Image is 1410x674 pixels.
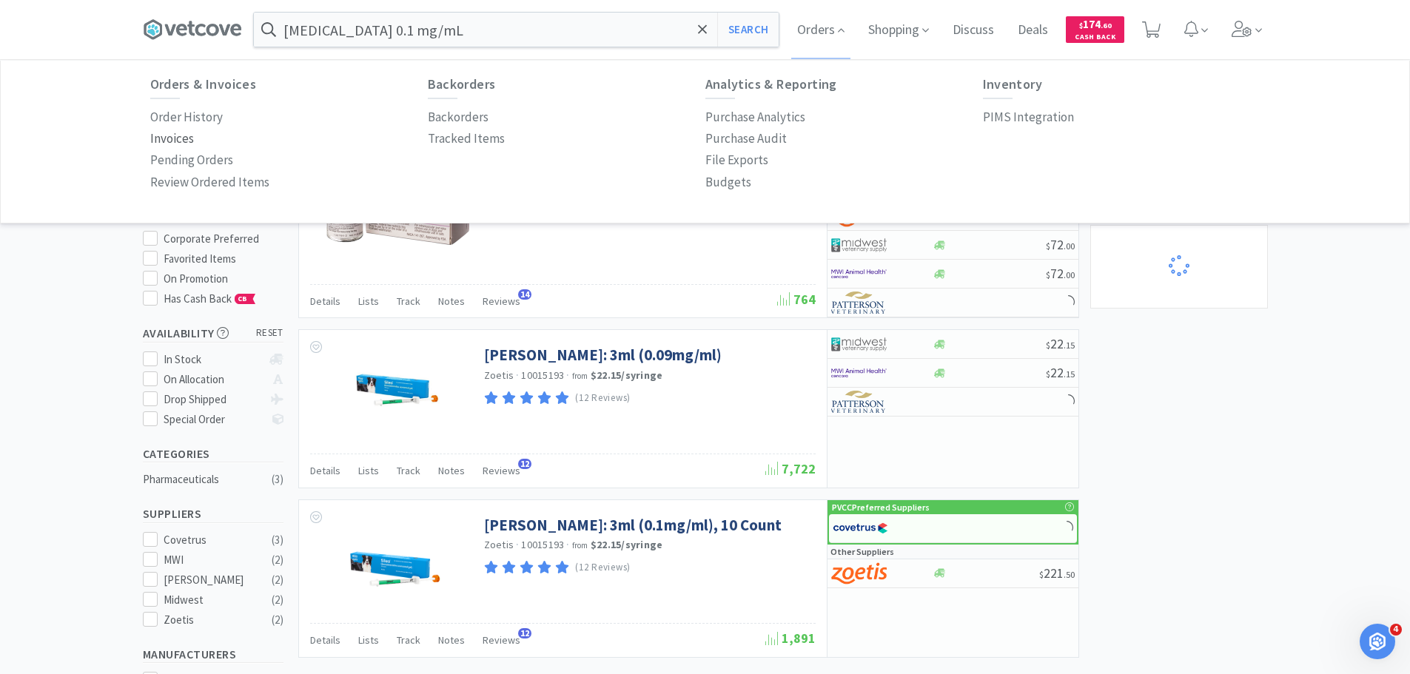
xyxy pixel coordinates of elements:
div: MWI [164,551,255,569]
strong: $22.15 / syringe [591,368,663,382]
span: · [516,538,519,551]
div: Favorited Items [164,250,283,268]
p: (12 Reviews) [575,391,631,406]
p: Purchase Analytics [705,107,805,127]
span: Cash Back [1075,33,1115,43]
span: $ [1079,21,1083,30]
div: Covetrus [164,531,255,549]
div: Pharmaceuticals [143,471,263,488]
a: Backorders [428,107,489,128]
span: Lists [358,464,379,477]
span: · [516,368,519,382]
h6: Inventory [983,77,1260,92]
img: a673e5ab4e5e497494167fe422e9a3ab.png [831,562,887,584]
img: 4dd14cff54a648ac9e977f0c5da9bc2e_5.png [831,234,887,256]
span: Details [310,633,340,647]
div: Corporate Preferred [164,230,283,248]
a: Deals [1012,24,1054,37]
a: Discuss [947,24,1000,37]
div: Drop Shipped [164,391,262,408]
span: 72 [1046,265,1075,282]
span: Has Cash Back [164,291,256,306]
a: PIMS Integration [983,107,1074,128]
span: 10015193 [521,368,564,382]
div: ( 2 ) [272,551,283,569]
span: Track [397,464,420,477]
a: Purchase Audit [705,128,787,149]
img: a08a3d7206ce4c74afd2c01b4f37673e_526826.png [347,515,443,611]
a: Invoices [150,128,194,149]
img: f6b2451649754179b5b4e0c70c3f7cb0_2.png [831,362,887,384]
p: Review Ordered Items [150,172,269,192]
span: 72 [1046,207,1075,224]
span: 764 [777,291,816,308]
h5: Suppliers [143,505,283,522]
a: Budgets [705,172,751,193]
a: Zoetis [484,538,514,551]
a: Order History [150,107,223,128]
a: $174.60Cash Back [1066,10,1124,50]
p: (12 Reviews) [575,560,631,576]
span: 14 [518,289,531,300]
img: 4dd14cff54a648ac9e977f0c5da9bc2e_5.png [831,333,887,355]
span: 221 [1039,565,1075,582]
div: ( 3 ) [272,531,283,549]
span: 12 [518,459,531,469]
h6: Backorders [428,77,705,92]
iframe: Intercom live chat [1360,624,1395,659]
span: Notes [438,464,465,477]
span: $ [1046,368,1050,380]
span: 22 [1046,335,1075,352]
span: 12 [518,628,531,638]
span: . 00 [1064,269,1075,280]
img: f5e969b455434c6296c6d81ef179fa71_3.png [831,291,887,314]
a: Zoetis [484,368,514,382]
span: 4 [1390,624,1402,636]
span: . 60 [1101,21,1112,30]
h5: Availability [143,325,283,342]
span: Lists [358,294,379,308]
img: f6b2451649754179b5b4e0c70c3f7cb0_2.png [831,263,887,285]
button: Search [717,13,779,47]
a: Tracked Items [428,128,505,149]
a: [PERSON_NAME]: 3ml (0.1mg/ml), 10 Count [484,515,782,535]
h6: Orders & Invoices [150,77,428,92]
p: Budgets [705,172,751,192]
p: Pending Orders [150,150,233,170]
p: Invoices [150,129,194,149]
span: Reviews [483,633,520,647]
span: 174 [1079,17,1112,31]
p: Other Suppliers [830,545,894,559]
p: Purchase Audit [705,129,787,149]
span: Track [397,294,420,308]
span: $ [1046,240,1050,252]
h5: Manufacturers [143,646,283,663]
div: ( 2 ) [272,611,283,629]
div: On Allocation [164,371,262,388]
p: Tracked Items [428,129,505,149]
div: ( 2 ) [272,571,283,589]
span: CB [235,294,250,303]
span: $ [1046,269,1050,280]
a: File Exports [705,149,768,171]
p: PVCC Preferred Suppliers [832,500,930,514]
span: $ [1039,569,1044,580]
p: File Exports [705,150,768,170]
div: ( 2 ) [272,591,283,609]
span: . 15 [1064,368,1075,380]
span: $ [1046,340,1050,351]
div: Zoetis [164,611,255,629]
span: Details [310,294,340,308]
p: PIMS Integration [983,107,1074,127]
span: . 15 [1064,340,1075,351]
span: Lists [358,633,379,647]
a: Purchase Analytics [705,107,805,128]
a: Pending Orders [150,149,233,171]
span: . 00 [1064,240,1075,252]
span: 1,891 [765,630,816,647]
a: [PERSON_NAME]: 3ml (0.09mg/ml) [484,345,722,365]
span: Notes [438,294,465,308]
div: Special Order [164,411,262,428]
span: Reviews [483,464,520,477]
img: 7cff6d751d394041879c20d19fe2b5e8_526824.jpeg [347,345,443,441]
